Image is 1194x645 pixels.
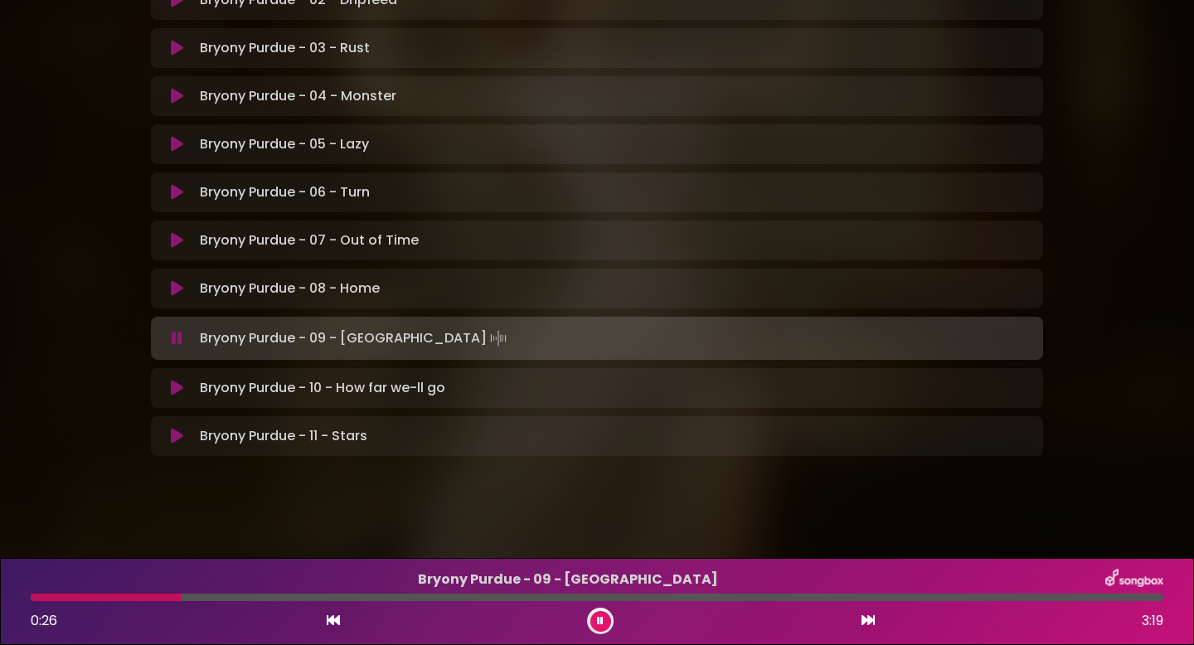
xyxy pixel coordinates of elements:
img: waveform4.gif [487,327,510,350]
p: Bryony Purdue - 09 - [GEOGRAPHIC_DATA] [200,327,1033,350]
p: Bryony Purdue - 03 - Rust [200,38,1033,58]
p: Bryony Purdue - 06 - Turn [200,182,1033,202]
p: Bryony Purdue - 07 - Out of Time [200,230,1033,250]
p: Bryony Purdue - 05 - Lazy [200,134,1033,154]
p: Bryony Purdue - 11 - Stars [200,426,1033,446]
p: Bryony Purdue - 10 - How far we-ll go [200,378,1033,398]
p: Bryony Purdue - 04 - Monster [200,86,1033,106]
p: Bryony Purdue - 08 - Home [200,279,1033,298]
